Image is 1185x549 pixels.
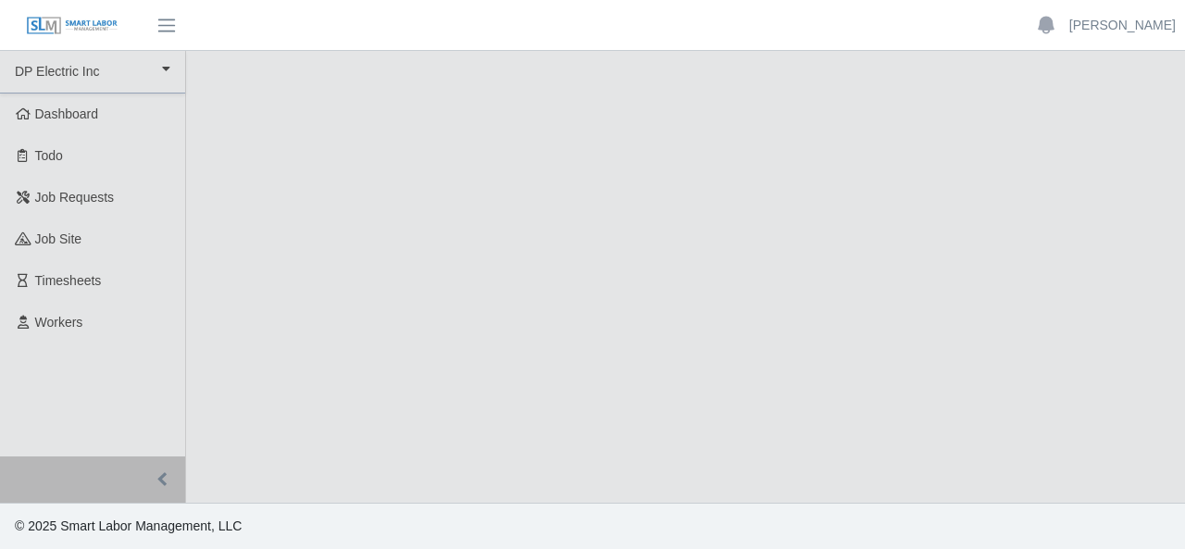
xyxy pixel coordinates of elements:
[1069,16,1176,35] a: [PERSON_NAME]
[15,518,242,533] span: © 2025 Smart Labor Management, LLC
[35,231,82,246] span: job site
[26,16,118,36] img: SLM Logo
[35,148,63,163] span: Todo
[35,273,102,288] span: Timesheets
[35,106,99,121] span: Dashboard
[35,315,83,330] span: Workers
[35,190,115,205] span: Job Requests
